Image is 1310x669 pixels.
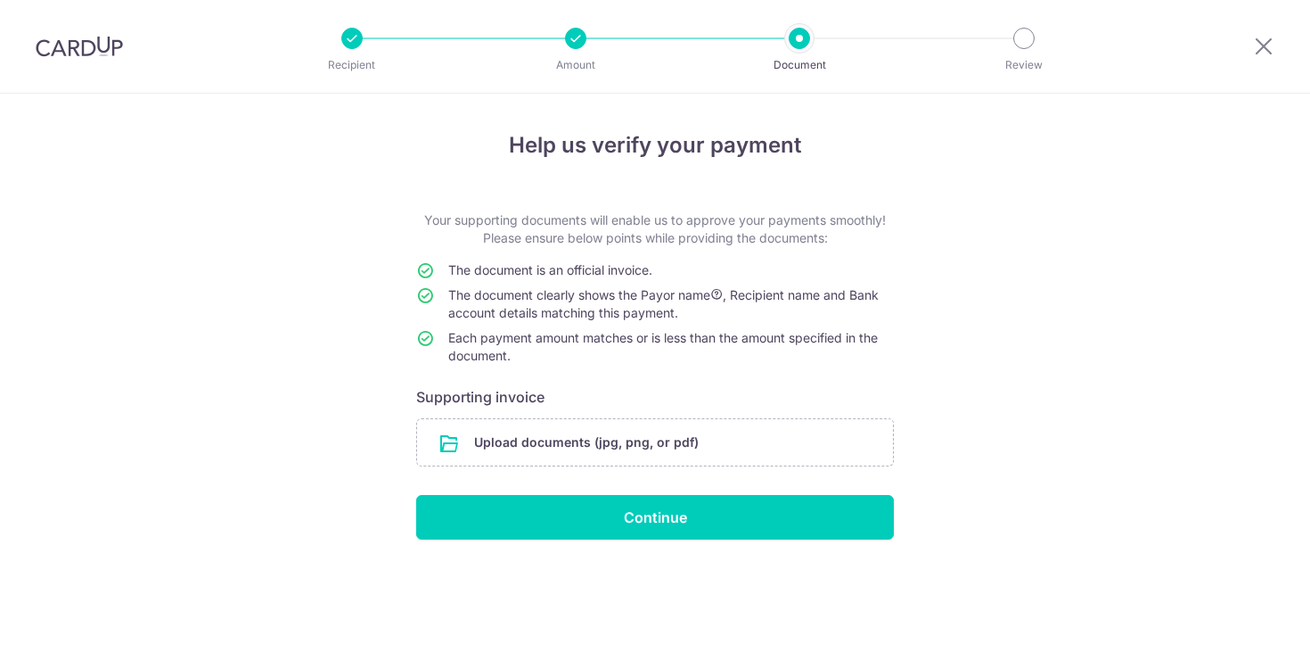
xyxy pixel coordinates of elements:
p: Your supporting documents will enable us to approve your payments smoothly! Please ensure below p... [416,211,894,247]
p: Document [733,56,865,74]
h4: Help us verify your payment [416,129,894,161]
input: Continue [416,495,894,540]
span: The document is an official invoice. [448,262,652,277]
p: Recipient [286,56,418,74]
iframe: Opens a widget where you can find more information [1195,615,1292,660]
p: Review [958,56,1090,74]
img: CardUp [36,36,123,57]
div: Upload documents (jpg, png, or pdf) [416,418,894,467]
h6: Supporting invoice [416,386,894,408]
span: Each payment amount matches or is less than the amount specified in the document. [448,330,878,363]
span: The document clearly shows the Payor name , Recipient name and Bank account details matching this... [448,287,879,320]
p: Amount [510,56,642,74]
